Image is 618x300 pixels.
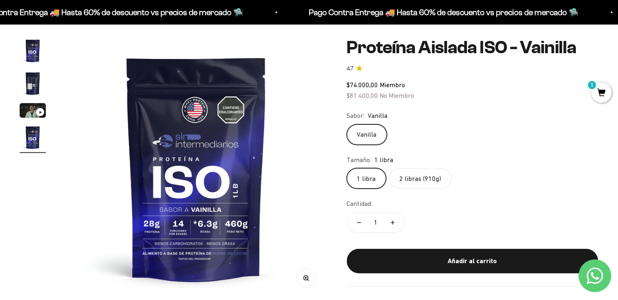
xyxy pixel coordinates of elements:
button: Ir al artículo 3 [20,103,46,120]
button: Aumentar cantidad [381,213,405,232]
img: Proteína Aislada ISO - Vainilla [20,70,46,97]
h1: Proteína Aislada ISO - Vainilla [347,38,598,57]
div: Añadir al carrito [363,256,582,266]
span: Vanilla [368,111,388,121]
img: Proteína Aislada ISO - Vainilla [20,38,46,64]
p: Pago Contra Entrega 🚚 Hasta 60% de descuento vs precios de mercado 🛸 [309,6,579,19]
a: 1 [591,89,612,98]
button: Ir al artículo 4 [20,124,46,153]
legend: Sabor: [347,111,365,121]
button: Ir al artículo 1 [20,38,46,66]
img: Proteína Aislada ISO - Vainilla [66,38,327,299]
mark: 1 [587,80,597,90]
button: Reducir cantidad [347,213,371,232]
img: Proteína Aislada ISO - Vainilla [20,124,46,151]
span: $74.000,00 [347,81,378,88]
span: Miembro [380,81,405,88]
legend: Tamaño: [347,155,371,165]
span: No Miembro [380,92,414,99]
button: Añadir al carrito [347,249,598,273]
span: 1 libra [375,155,394,165]
span: $81.400,00 [347,92,378,99]
label: Cantidad: [347,198,373,209]
span: 4.7 [347,64,354,73]
a: 4.74.7 de 5.0 estrellas [347,64,598,73]
button: Ir al artículo 2 [20,70,46,99]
